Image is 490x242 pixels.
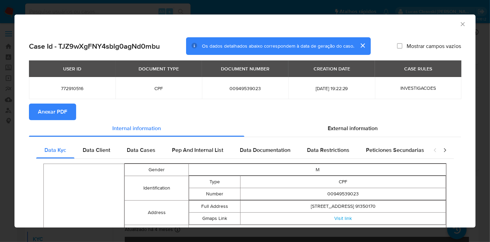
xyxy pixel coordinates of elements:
[189,164,446,176] td: M
[124,85,194,91] span: CPF
[189,200,241,212] td: Full Address
[241,188,446,200] td: 00949539023
[124,176,189,200] td: Identification
[217,63,274,75] div: DOCUMENT NUMBER
[124,225,189,237] td: Is Pep
[29,120,461,137] div: Detailed info
[134,63,183,75] div: DOCUMENT TYPE
[124,164,189,176] td: Gender
[400,85,436,91] span: INVESTIGACOES
[172,146,223,154] span: Pep And Internal List
[189,225,446,237] td: false
[334,215,352,222] a: Visit link
[44,146,66,154] span: Data Kyc
[14,14,476,228] div: closure-recommendation-modal
[38,104,67,119] span: Anexar PDF
[400,63,436,75] div: CASE RULES
[202,42,354,49] span: Os dados detalhados abaixo correspondem à data de geração do caso.
[459,21,466,27] button: Fechar a janela
[124,200,189,225] td: Address
[36,142,426,158] div: Detailed internal info
[309,63,354,75] div: CREATION DATE
[307,146,349,154] span: Data Restrictions
[189,176,241,188] td: Type
[210,85,280,91] span: 00949539023
[112,124,161,132] span: Internal information
[29,104,76,120] button: Anexar PDF
[240,146,290,154] span: Data Documentation
[354,37,371,54] button: cerrar
[241,200,446,212] td: [STREET_ADDRESS] 91350170
[407,42,461,49] span: Mostrar campos vazios
[189,212,241,224] td: Gmaps Link
[59,63,85,75] div: USER ID
[241,176,446,188] td: CPF
[127,146,155,154] span: Data Cases
[366,146,424,154] span: Peticiones Secundarias
[83,146,110,154] span: Data Client
[297,85,367,91] span: [DATE] 19:22:29
[37,85,107,91] span: 772910516
[397,43,402,49] input: Mostrar campos vazios
[328,124,378,132] span: External information
[189,188,241,200] td: Number
[29,41,160,50] h2: Case Id - TJZ9wXgFNY4sblg0agNd0mbu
